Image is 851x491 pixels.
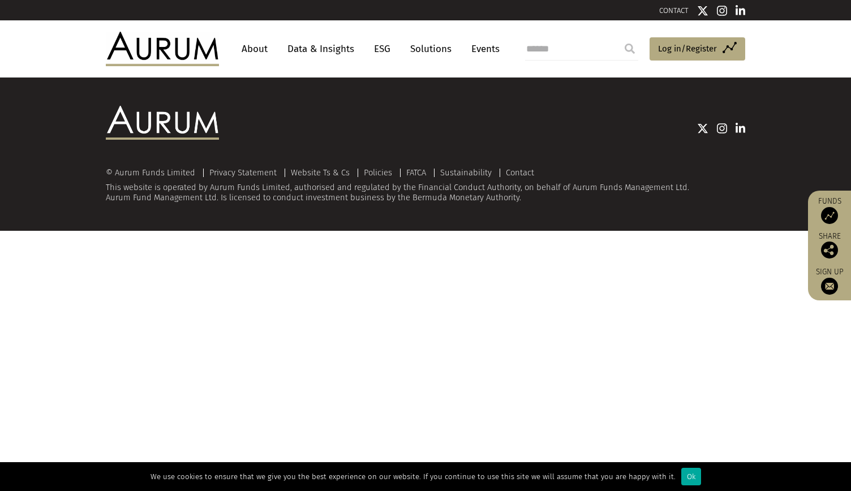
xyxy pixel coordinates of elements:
img: Twitter icon [697,5,708,16]
a: Sustainability [440,167,492,178]
span: Log in/Register [658,42,717,55]
a: Funds [814,196,845,224]
img: Linkedin icon [736,5,746,16]
div: This website is operated by Aurum Funds Limited, authorised and regulated by the Financial Conduc... [106,168,745,203]
a: Solutions [405,38,457,59]
a: Website Ts & Cs [291,167,350,178]
a: CONTACT [659,6,689,15]
a: Data & Insights [282,38,360,59]
div: © Aurum Funds Limited [106,169,201,177]
a: Log in/Register [650,37,745,61]
img: Instagram icon [717,5,727,16]
a: ESG [368,38,396,59]
a: About [236,38,273,59]
img: Twitter icon [697,123,708,134]
img: Aurum Logo [106,106,219,140]
a: FATCA [406,167,426,178]
a: Events [466,38,500,59]
img: Linkedin icon [736,123,746,134]
img: Access Funds [821,207,838,224]
input: Submit [618,37,641,60]
a: Privacy Statement [209,167,277,178]
img: Instagram icon [717,123,727,134]
a: Contact [506,167,534,178]
a: Policies [364,167,392,178]
img: Aurum [106,32,219,66]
